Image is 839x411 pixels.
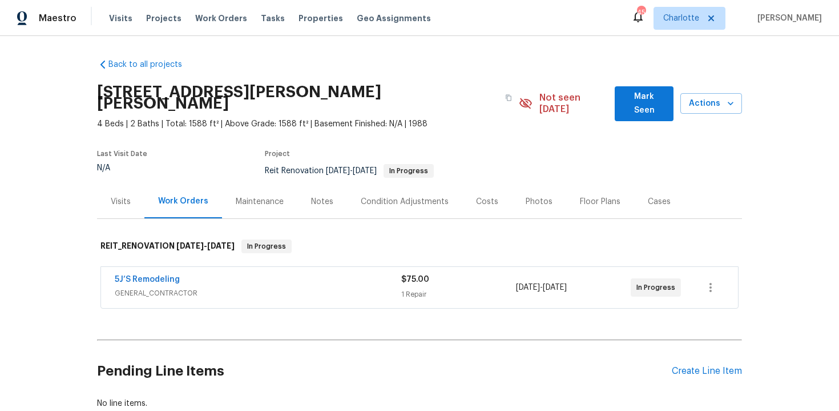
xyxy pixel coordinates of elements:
div: REIT_RENOVATION [DATE]-[DATE]In Progress [97,228,742,265]
span: $75.00 [401,276,429,284]
span: Geo Assignments [357,13,431,24]
span: [DATE] [207,242,235,250]
span: Actions [689,97,733,111]
h2: [STREET_ADDRESS][PERSON_NAME][PERSON_NAME] [97,86,498,109]
div: 45 [637,7,645,18]
div: Create Line Item [672,366,742,377]
span: Tasks [261,14,285,22]
span: In Progress [636,282,680,293]
span: [DATE] [326,167,350,175]
span: [DATE] [543,284,567,292]
div: Maintenance [236,196,284,208]
h6: REIT_RENOVATION [100,240,235,253]
span: Work Orders [195,13,247,24]
span: Reit Renovation [265,167,434,175]
div: 1 Repair [401,289,516,300]
div: No line items. [97,398,742,409]
span: - [176,242,235,250]
div: Condition Adjustments [361,196,449,208]
span: [DATE] [176,242,204,250]
span: [DATE] [353,167,377,175]
div: Costs [476,196,498,208]
span: [PERSON_NAME] [753,13,822,24]
span: Last Visit Date [97,150,147,157]
div: Cases [648,196,671,208]
button: Actions [680,93,742,114]
span: Properties [299,13,343,24]
span: Projects [146,13,181,24]
div: Visits [111,196,131,208]
span: Mark Seen [624,90,664,118]
span: Project [265,150,290,157]
button: Copy Address [498,87,519,108]
div: Work Orders [158,195,208,207]
a: Back to all projects [97,59,207,70]
span: [DATE] [516,284,540,292]
div: Notes [311,196,333,208]
span: In Progress [243,241,291,252]
span: GENERAL_CONTRACTOR [115,288,401,299]
button: Mark Seen [615,86,673,121]
div: Photos [526,196,552,208]
h2: Pending Line Items [97,345,672,398]
span: Maestro [39,13,76,24]
span: Not seen [DATE] [539,92,608,115]
span: - [326,167,377,175]
span: - [516,282,567,293]
span: Charlotte [663,13,699,24]
span: Visits [109,13,132,24]
a: 5J’S Remodeling [115,276,180,284]
div: N/A [97,164,147,172]
div: Floor Plans [580,196,620,208]
span: 4 Beds | 2 Baths | Total: 1588 ft² | Above Grade: 1588 ft² | Basement Finished: N/A | 1988 [97,118,519,130]
span: In Progress [385,167,433,174]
